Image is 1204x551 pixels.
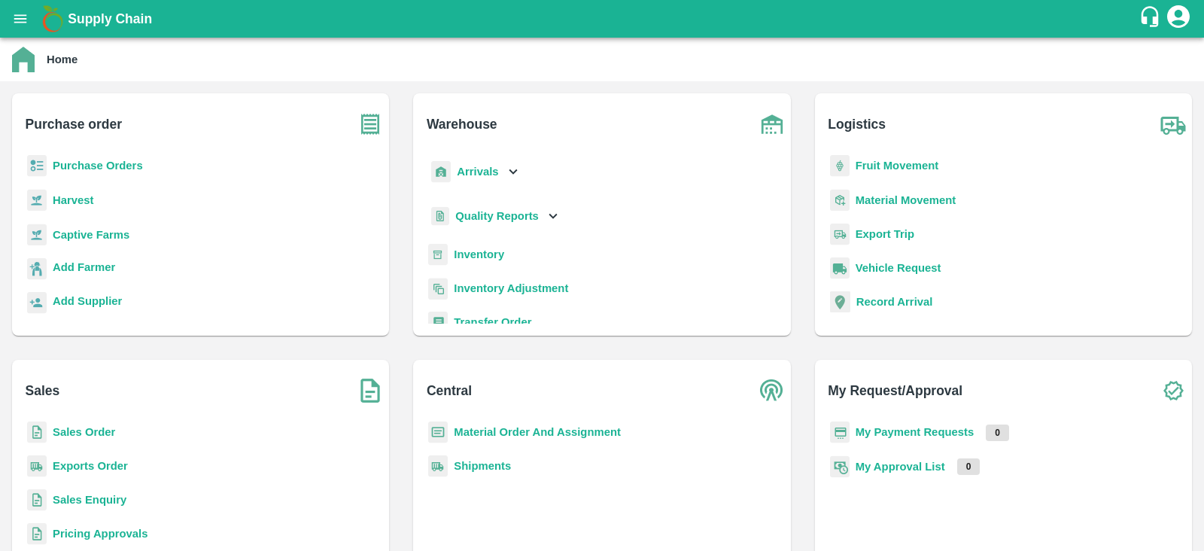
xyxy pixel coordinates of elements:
a: Material Movement [856,194,956,206]
a: Material Order And Assignment [454,426,621,438]
img: delivery [830,224,850,245]
a: My Payment Requests [856,426,974,438]
img: whTransfer [428,312,448,333]
a: Inventory [454,248,504,260]
img: logo [38,4,68,34]
img: payment [830,422,850,443]
img: qualityReport [431,207,449,226]
img: supplier [27,292,47,314]
img: harvest [27,224,47,246]
a: Vehicle Request [856,262,941,274]
div: customer-support [1139,5,1165,32]
b: Add Farmer [53,261,115,273]
a: Record Arrival [856,296,933,308]
a: Sales Order [53,426,115,438]
img: truck [1154,105,1192,143]
a: Sales Enquiry [53,494,126,506]
b: Quality Reports [455,210,539,222]
b: Purchase order [26,114,122,135]
a: Captive Farms [53,229,129,241]
b: Home [47,53,78,65]
img: sales [27,523,47,545]
a: Inventory Adjustment [454,282,568,294]
b: Warehouse [427,114,497,135]
img: sales [27,422,47,443]
a: Exports Order [53,460,128,472]
p: 0 [986,425,1009,441]
b: Sales [26,380,60,401]
p: 0 [957,458,981,475]
img: approval [830,455,850,478]
a: Fruit Movement [856,160,939,172]
img: harvest [27,189,47,212]
img: whInventory [428,244,448,266]
img: vehicle [830,257,850,279]
img: sales [27,489,47,511]
b: Logistics [828,114,886,135]
a: My Approval List [856,461,945,473]
b: Supply Chain [68,11,152,26]
img: shipments [428,455,448,477]
img: whArrival [431,161,451,183]
img: purchase [351,105,389,143]
b: Add Supplier [53,295,122,307]
b: Arrivals [457,166,498,178]
img: check [1154,372,1192,409]
img: soSales [351,372,389,409]
a: Purchase Orders [53,160,143,172]
img: warehouse [753,105,791,143]
img: shipments [27,455,47,477]
img: fruit [830,155,850,177]
img: material [830,189,850,212]
div: account of current user [1165,3,1192,35]
a: Shipments [454,460,511,472]
div: Arrivals [428,155,521,189]
a: Supply Chain [68,8,1139,29]
a: Export Trip [856,228,914,240]
a: Pricing Approvals [53,528,147,540]
button: open drawer [3,2,38,36]
img: centralMaterial [428,422,448,443]
img: inventory [428,278,448,300]
a: Add Supplier [53,293,122,313]
a: Transfer Order [454,316,531,328]
b: My Request/Approval [828,380,962,401]
a: Add Farmer [53,259,115,279]
img: home [12,47,35,72]
img: reciept [27,155,47,177]
a: Harvest [53,194,93,206]
img: central [753,372,791,409]
div: Quality Reports [428,201,561,232]
b: Central [427,380,472,401]
img: farmer [27,258,47,280]
img: recordArrival [830,291,850,312]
